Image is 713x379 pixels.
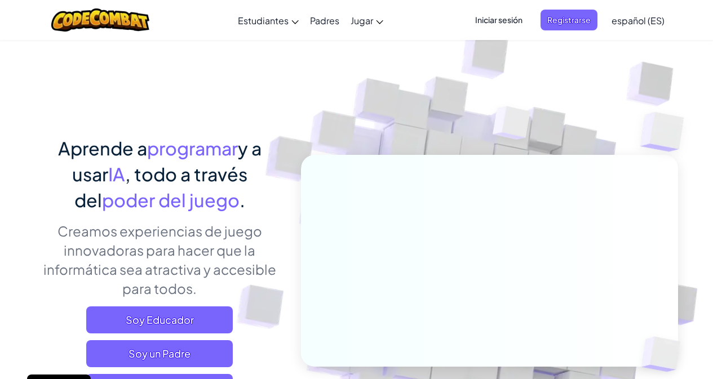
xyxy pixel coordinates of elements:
span: Jugar [351,15,373,26]
span: IA [108,163,125,185]
span: . [240,189,245,211]
button: Registrarse [541,10,597,30]
img: CodeCombat logo [51,8,150,32]
a: español (ES) [606,5,670,35]
span: programar [147,137,238,159]
a: Soy Educador [86,306,233,333]
button: Iniciar sesión [468,10,529,30]
span: Estudiantes [238,15,289,26]
span: Aprende a [58,137,147,159]
p: Creamos experiencias de juego innovadoras para hacer que la informática sea atractiva y accesible... [36,221,284,298]
a: Soy un Padre [86,340,233,367]
span: español (ES) [612,15,665,26]
span: , todo a través del [74,163,247,211]
span: poder del juego [102,189,240,211]
a: Estudiantes [232,5,304,35]
img: Overlap cubes [471,84,552,168]
a: Jugar [345,5,389,35]
a: Padres [304,5,345,35]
